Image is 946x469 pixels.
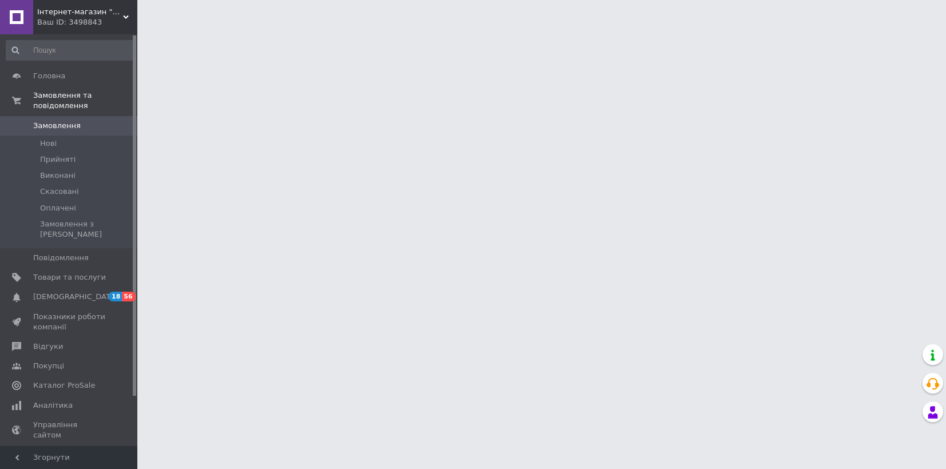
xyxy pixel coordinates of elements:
[40,170,76,181] span: Виконані
[40,154,76,165] span: Прийняті
[33,380,95,391] span: Каталог ProSale
[109,292,122,301] span: 18
[33,253,89,263] span: Повідомлення
[40,138,57,149] span: Нові
[40,219,133,240] span: Замовлення з [PERSON_NAME]
[37,17,137,27] div: Ваш ID: 3498843
[40,186,79,197] span: Скасовані
[37,7,123,17] span: Інтернет-магазин "Caseya"
[40,203,76,213] span: Оплачені
[6,40,134,61] input: Пошук
[33,361,64,371] span: Покупці
[33,341,63,352] span: Відгуки
[33,121,81,131] span: Замовлення
[33,272,106,283] span: Товари та послуги
[33,71,65,81] span: Головна
[122,292,135,301] span: 56
[33,312,106,332] span: Показники роботи компанії
[33,420,106,440] span: Управління сайтом
[33,90,137,111] span: Замовлення та повідомлення
[33,400,73,411] span: Аналітика
[33,292,118,302] span: [DEMOGRAPHIC_DATA]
